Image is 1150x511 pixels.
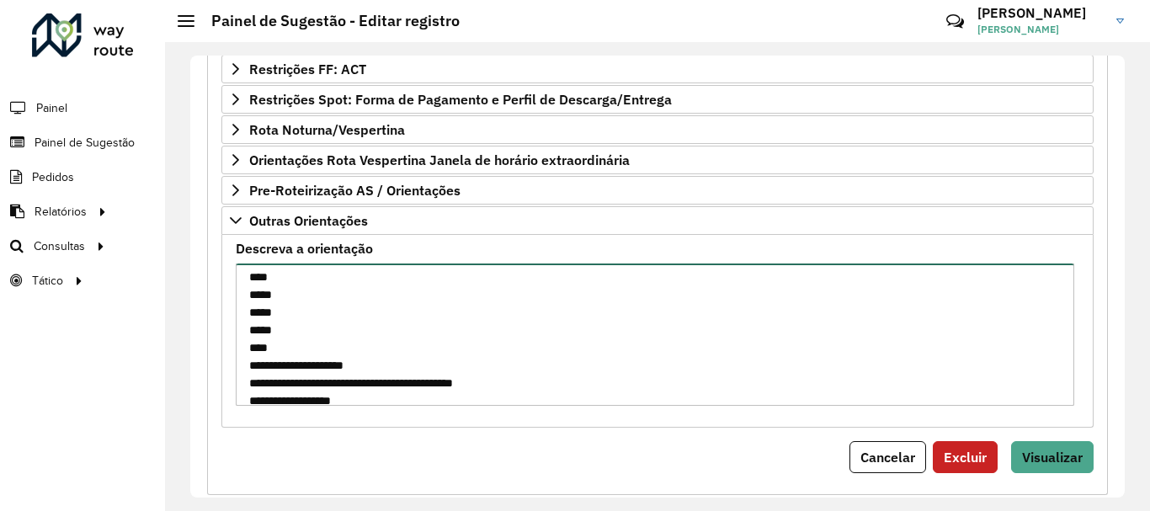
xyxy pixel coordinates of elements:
[35,134,135,152] span: Painel de Sugestão
[249,184,461,197] span: Pre-Roteirização AS / Orientações
[249,123,405,136] span: Rota Noturna/Vespertina
[36,99,67,117] span: Painel
[35,203,87,221] span: Relatórios
[236,238,373,258] label: Descreva a orientação
[221,85,1094,114] a: Restrições Spot: Forma de Pagamento e Perfil de Descarga/Entrega
[249,93,672,106] span: Restrições Spot: Forma de Pagamento e Perfil de Descarga/Entrega
[194,12,460,30] h2: Painel de Sugestão - Editar registro
[221,146,1094,174] a: Orientações Rota Vespertina Janela de horário extraordinária
[860,449,915,466] span: Cancelar
[1011,441,1094,473] button: Visualizar
[249,214,368,227] span: Outras Orientações
[221,206,1094,235] a: Outras Orientações
[221,235,1094,428] div: Outras Orientações
[1022,449,1083,466] span: Visualizar
[221,115,1094,144] a: Rota Noturna/Vespertina
[221,55,1094,83] a: Restrições FF: ACT
[944,449,987,466] span: Excluir
[977,5,1104,21] h3: [PERSON_NAME]
[849,441,926,473] button: Cancelar
[34,237,85,255] span: Consultas
[32,272,63,290] span: Tático
[249,153,630,167] span: Orientações Rota Vespertina Janela de horário extraordinária
[249,62,366,76] span: Restrições FF: ACT
[977,22,1104,37] span: [PERSON_NAME]
[933,441,998,473] button: Excluir
[221,176,1094,205] a: Pre-Roteirização AS / Orientações
[32,168,74,186] span: Pedidos
[937,3,973,40] a: Contato Rápido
